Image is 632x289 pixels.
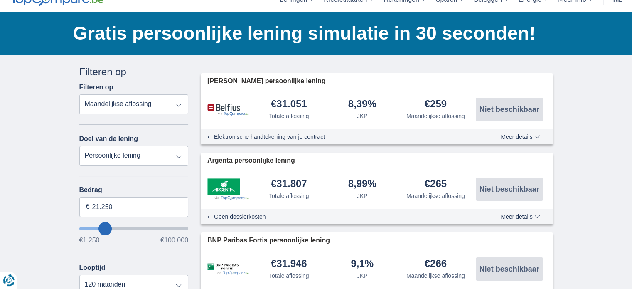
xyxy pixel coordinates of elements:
div: JKP [357,112,368,120]
h1: Gratis persoonlijke lening simulatie in 30 seconden! [73,20,553,46]
span: €100.000 [160,237,188,244]
li: Geen dossierkosten [214,212,470,221]
div: Maandelijkse aflossing [406,272,465,280]
div: Totale aflossing [269,112,309,120]
div: JKP [357,272,368,280]
div: Totale aflossing [269,192,309,200]
button: Niet beschikbaar [476,257,543,281]
img: product.pl.alt BNP Paribas Fortis [207,263,249,275]
label: Filteren op [79,84,113,91]
span: BNP Paribas Fortis persoonlijke lening [207,236,330,245]
img: product.pl.alt Belfius [207,104,249,116]
button: Niet beschikbaar [476,178,543,201]
div: €31.051 [271,99,307,110]
button: Meer details [494,133,546,140]
span: Meer details [501,214,540,220]
span: Niet beschikbaar [479,106,539,113]
span: Argenta persoonlijke lening [207,156,295,165]
span: € [86,202,90,212]
div: €31.946 [271,259,307,270]
div: €266 [425,259,447,270]
div: €31.807 [271,179,307,190]
div: €259 [425,99,447,110]
div: Maandelijkse aflossing [406,192,465,200]
div: 8,39% [348,99,376,110]
div: 9,1% [351,259,374,270]
span: Niet beschikbaar [479,265,539,273]
div: Filteren op [79,65,189,79]
button: Niet beschikbaar [476,98,543,121]
img: product.pl.alt Argenta [207,178,249,200]
li: Elektronische handtekening van je contract [214,133,470,141]
span: [PERSON_NAME] persoonlijke lening [207,77,325,86]
div: Totale aflossing [269,272,309,280]
label: Doel van de lening [79,135,138,143]
div: €265 [425,179,447,190]
input: wantToBorrow [79,227,189,230]
label: Looptijd [79,264,106,272]
span: Niet beschikbaar [479,185,539,193]
span: €1.250 [79,237,100,244]
div: 8,99% [348,179,376,190]
label: Bedrag [79,186,189,194]
div: Maandelijkse aflossing [406,112,465,120]
div: JKP [357,192,368,200]
span: Meer details [501,134,540,140]
button: Meer details [494,213,546,220]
